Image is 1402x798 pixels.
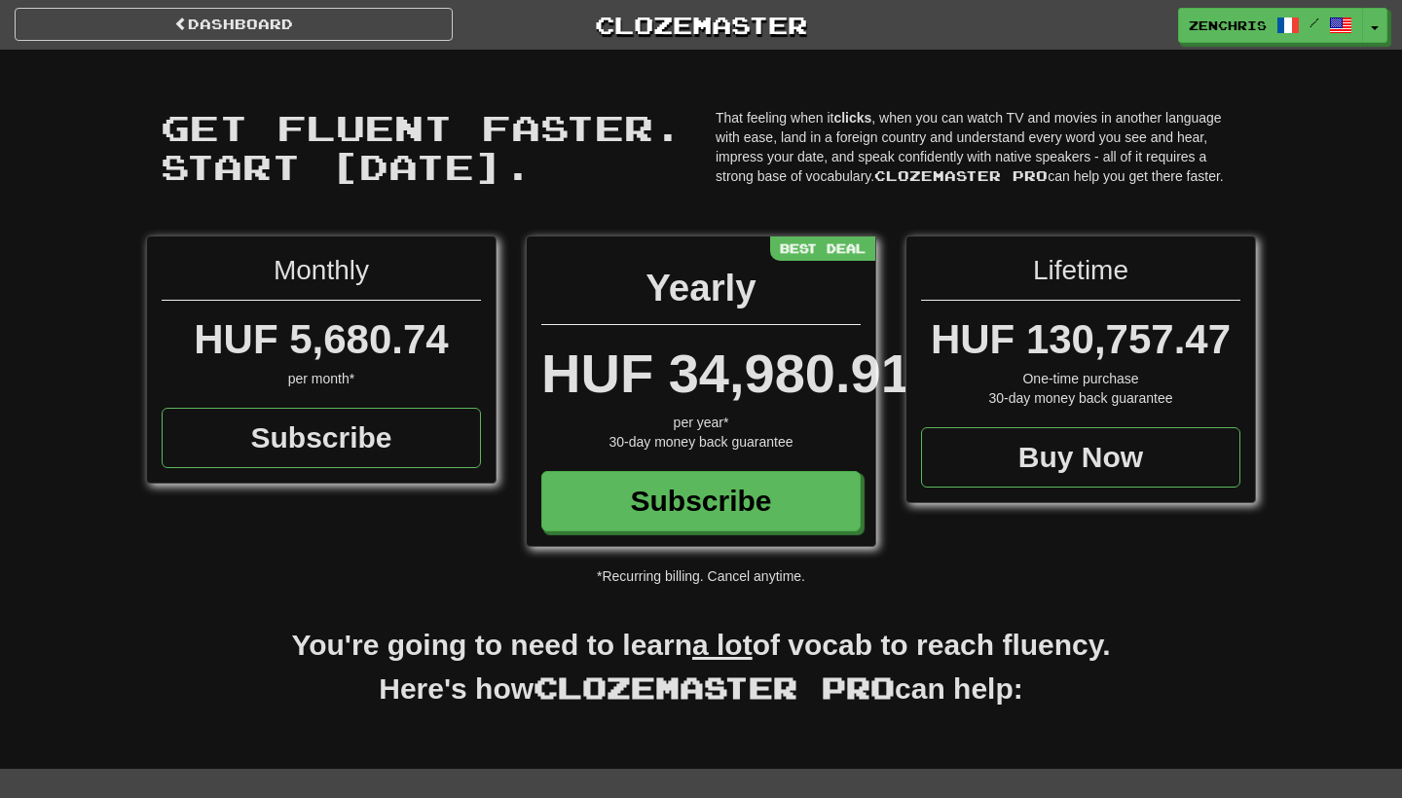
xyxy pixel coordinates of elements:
a: Subscribe [162,408,481,468]
a: Buy Now [921,427,1240,488]
div: 30-day money back guarantee [541,432,861,452]
u: a lot [692,629,753,661]
p: That feeling when it , when you can watch TV and movies in another language with ease, land in a ... [716,108,1241,186]
span: Get fluent faster. Start [DATE]. [161,106,683,187]
span: / [1310,16,1319,29]
strong: clicks [833,110,871,126]
h2: You're going to need to learn of vocab to reach fluency. Here's how can help: [146,625,1256,730]
div: Yearly [541,261,861,325]
span: HUF 130,757.47 [931,316,1231,362]
a: Dashboard [15,8,453,41]
div: 30-day money back guarantee [921,388,1240,408]
a: Subscribe [541,471,861,531]
span: Clozemaster Pro [874,167,1048,184]
span: Clozemaster Pro [534,670,895,705]
a: ZenChris / [1178,8,1363,43]
div: per month* [162,369,481,388]
div: One-time purchase [921,369,1240,388]
div: Best Deal [770,236,875,261]
div: per year* [541,413,861,432]
div: Monthly [162,251,481,301]
span: HUF 5,680.74 [194,316,448,362]
div: Lifetime [921,251,1240,301]
span: HUF 34,980.91 [541,343,911,404]
a: Clozemaster [482,8,920,42]
span: ZenChris [1189,17,1267,34]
